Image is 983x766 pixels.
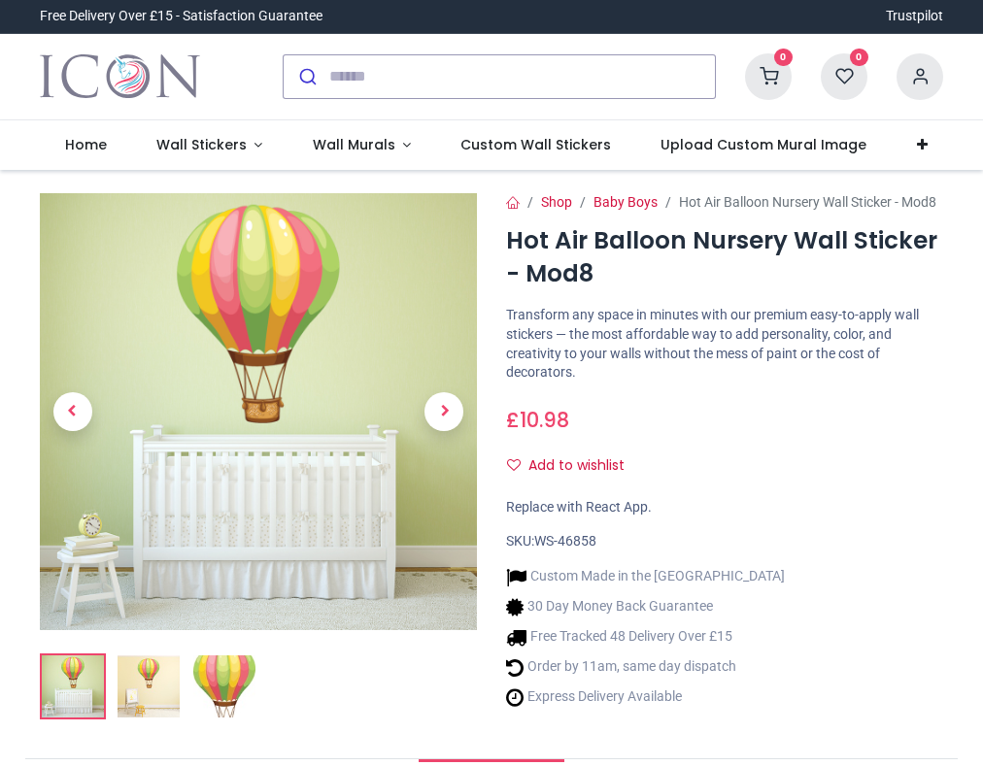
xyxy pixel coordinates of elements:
[288,120,436,171] a: Wall Murals
[534,533,596,549] span: WS-46858
[541,194,572,210] a: Shop
[506,567,785,587] li: Custom Made in the [GEOGRAPHIC_DATA]
[131,120,288,171] a: Wall Stickers
[506,687,785,708] li: Express Delivery Available
[424,392,463,431] span: Next
[506,657,785,678] li: Order by 11am, same day dispatch
[821,67,867,83] a: 0
[661,135,866,154] span: Upload Custom Mural Image
[506,406,569,434] span: £
[156,135,247,154] span: Wall Stickers
[65,135,107,154] span: Home
[506,450,641,483] button: Add to wishlistAdd to wishlist
[593,194,658,210] a: Baby Boys
[507,458,521,472] i: Add to wishlist
[850,49,868,67] sup: 0
[460,135,611,154] span: Custom Wall Stickers
[520,406,569,434] span: 10.98
[53,392,92,431] span: Previous
[506,224,943,291] h1: Hot Air Balloon Nursery Wall Sticker - Mod8
[774,49,793,67] sup: 0
[42,655,104,717] img: Hot Air Balloon Nursery Wall Sticker - Mod8
[40,50,200,104] img: Icon Wall Stickers
[40,7,322,26] div: Free Delivery Over £15 - Satisfaction Guarantee
[506,627,785,648] li: Free Tracked 48 Delivery Over £15
[118,655,180,717] img: WS-46858-02
[412,259,478,565] a: Next
[886,7,943,26] a: Trustpilot
[193,655,255,717] img: WS-46858-03
[40,193,477,630] img: Hot Air Balloon Nursery Wall Sticker - Mod8
[745,67,792,83] a: 0
[679,194,936,210] span: Hot Air Balloon Nursery Wall Sticker - Mod8
[284,55,329,98] button: Submit
[506,597,785,617] li: 30 Day Money Back Guarantee
[40,259,106,565] a: Previous
[313,135,395,154] span: Wall Murals
[506,306,943,382] p: Transform any space in minutes with our premium easy-to-apply wall stickers — the most affordable...
[506,498,943,517] div: Replace with React App.
[506,532,943,551] div: SKU:
[40,50,200,104] a: Logo of Icon Wall Stickers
